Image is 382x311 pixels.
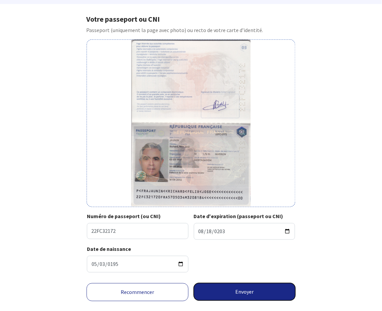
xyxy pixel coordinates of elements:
[131,40,251,207] img: jaunin-richard.jpg
[87,283,188,301] a: Recommencer
[86,15,296,23] h1: Votre passeport ou CNI
[87,213,161,220] strong: Numéro de passeport (ou CNI)
[87,246,131,253] strong: Date de naissance
[194,213,283,220] strong: Date d'expiration (passeport ou CNI)
[194,283,296,301] button: Envoyer
[86,26,296,34] p: Passeport (uniquement la page avec photo) ou recto de votre carte d’identité.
